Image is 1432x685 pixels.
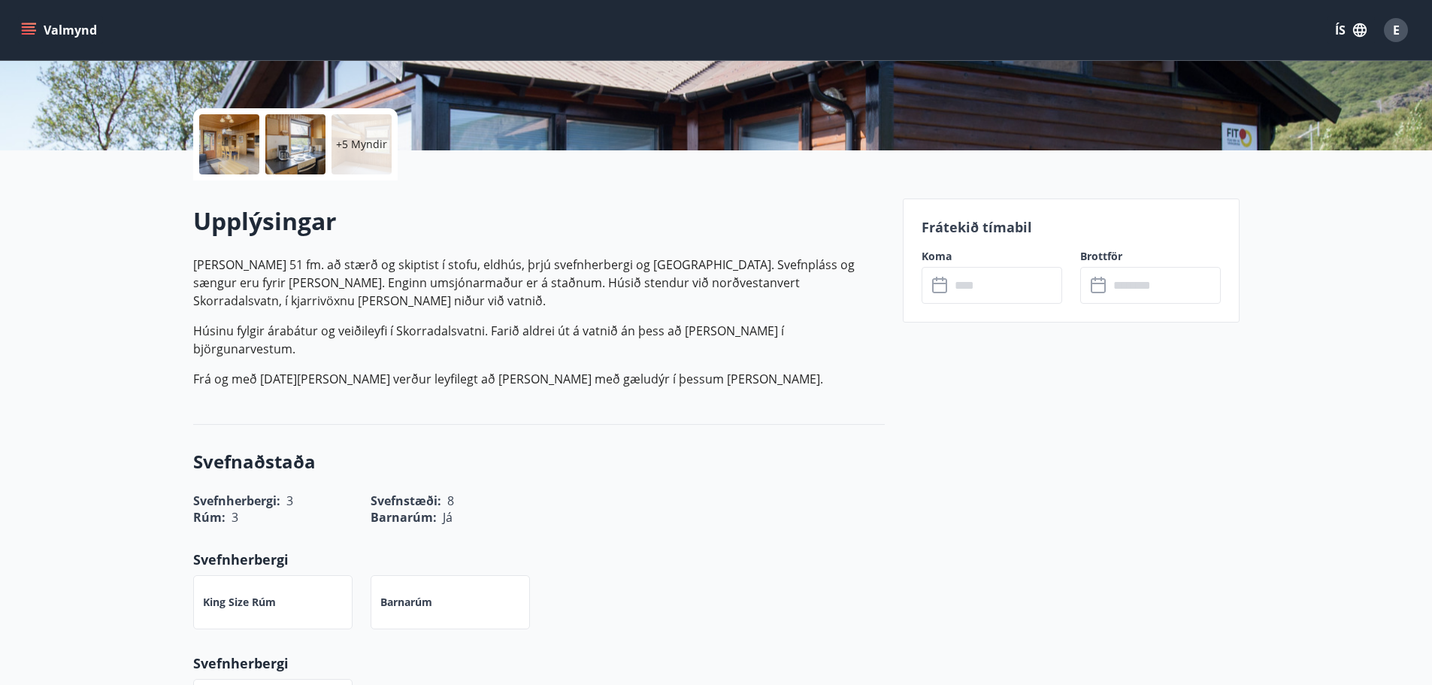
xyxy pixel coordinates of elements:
[193,370,885,388] p: Frá og með [DATE][PERSON_NAME] verður leyfilegt að [PERSON_NAME] með gæludýr í þessum [PERSON_NAME].
[193,205,885,238] h2: Upplýsingar
[193,322,885,358] p: Húsinu fylgir árabátur og veiðileyfi í Skorradalsvatni. Farið aldrei út á vatnið án þess að [PERS...
[193,653,885,673] p: Svefnherbergi
[203,595,276,610] p: King Size rúm
[193,256,885,310] p: [PERSON_NAME] 51 fm. að stærð og skiptist í stofu, eldhús, þrjú svefnherbergi og [GEOGRAPHIC_DATA...
[193,550,885,569] p: Svefnherbergi
[193,509,226,526] span: Rúm :
[1393,22,1400,38] span: E
[232,509,238,526] span: 3
[336,137,387,152] p: +5 Myndir
[922,249,1062,264] label: Koma
[18,17,103,44] button: menu
[922,217,1221,237] p: Frátekið tímabil
[443,509,453,526] span: Já
[1080,249,1221,264] label: Brottför
[193,449,885,474] h3: Svefnaðstaða
[380,595,432,610] p: Barnarúm
[1378,12,1414,48] button: E
[1327,17,1375,44] button: ÍS
[371,509,437,526] span: Barnarúm :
